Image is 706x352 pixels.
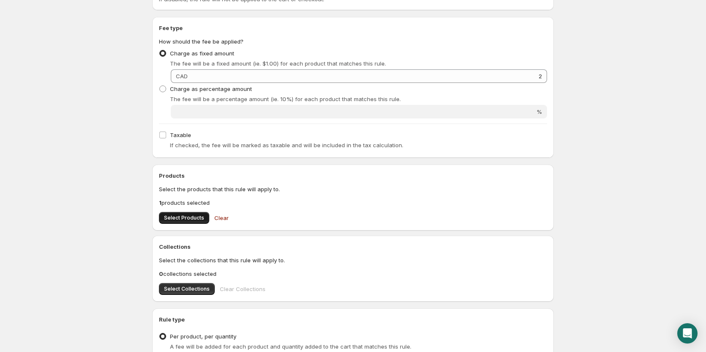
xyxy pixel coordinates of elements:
[159,283,215,295] button: Select Collections
[170,142,403,148] span: If checked, the fee will be marked as taxable and will be included in the tax calculation.
[159,256,547,264] p: Select the collections that this rule will apply to.
[170,95,547,103] p: The fee will be a percentage amount (ie. 10%) for each product that matches this rule.
[170,132,191,138] span: Taxable
[159,199,161,206] b: 1
[159,242,547,251] h2: Collections
[159,38,244,45] span: How should the fee be applied?
[159,198,547,207] p: products selected
[159,269,547,278] p: collections selected
[164,214,204,221] span: Select Products
[209,209,234,226] button: Clear
[170,333,236,340] span: Per product, per quantity
[170,50,234,57] span: Charge as fixed amount
[159,270,163,277] b: 0
[170,343,411,350] span: A fee will be added for each product and quantity added to the cart that matches this rule.
[214,214,229,222] span: Clear
[159,185,547,193] p: Select the products that this rule will apply to.
[677,323,698,344] div: Open Intercom Messenger
[170,85,252,92] span: Charge as percentage amount
[159,212,209,224] button: Select Products
[159,24,547,32] h2: Fee type
[536,108,542,115] span: %
[170,60,386,67] span: The fee will be a fixed amount (ie. $1.00) for each product that matches this rule.
[159,171,547,180] h2: Products
[159,315,547,324] h2: Rule type
[164,286,210,292] span: Select Collections
[176,73,188,80] span: CAD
